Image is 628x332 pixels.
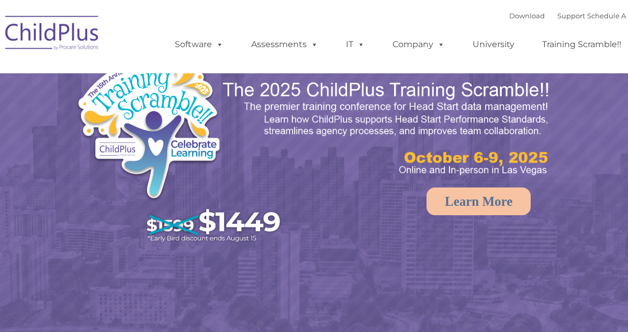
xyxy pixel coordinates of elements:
a: Support [557,12,585,20]
a: Software [164,34,234,55]
a: University [462,34,525,55]
a: Assessments [241,34,329,55]
a: Learn More [427,187,531,215]
a: Company [382,34,455,55]
a: Download [509,12,545,20]
a: IT [335,34,375,55]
